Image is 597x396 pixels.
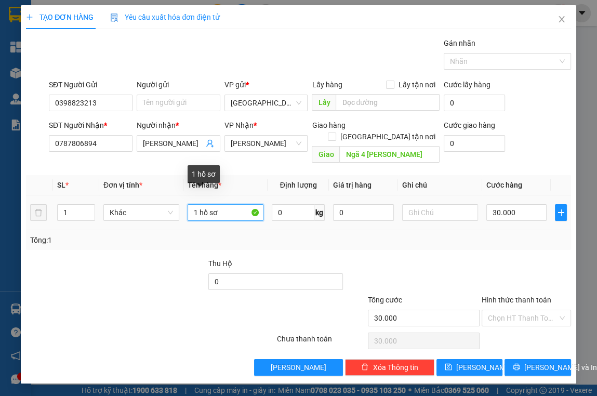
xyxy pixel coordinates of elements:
div: Người gửi [137,79,220,90]
div: Người nhận [137,120,220,131]
label: Hình thức thanh toán [482,296,551,304]
button: delete [30,204,47,221]
span: Lấy tận nơi [394,79,440,90]
span: VP Nhận [224,121,254,129]
span: Tiên Thuỷ [231,136,302,151]
span: Giao [312,146,339,163]
span: printer [513,363,520,372]
li: VP [GEOGRAPHIC_DATA] [5,44,72,78]
span: plus [555,208,566,217]
span: Cước hàng [486,181,522,189]
span: Khác [110,205,173,220]
input: VD: Bàn, Ghế [188,204,263,221]
span: [GEOGRAPHIC_DATA] tận nơi [336,131,440,142]
span: Sài Gòn [231,95,302,111]
label: Gán nhãn [444,39,475,47]
div: 1 hồ sơ [188,165,220,183]
span: plus [26,14,33,21]
div: Chưa thanh toán [276,333,367,351]
span: Lấy hàng [312,81,342,89]
span: Yêu cầu xuất hóa đơn điện tử [110,13,220,21]
button: printer[PERSON_NAME] và In [505,359,571,376]
button: Close [547,5,576,34]
button: plus [555,204,566,221]
span: save [445,363,452,372]
img: logo.jpg [5,5,42,42]
span: Đơn vị tính [103,181,142,189]
input: Dọc đường [336,94,439,111]
button: save[PERSON_NAME] [436,359,503,376]
span: Giá trị hàng [333,181,372,189]
span: Tổng cước [368,296,402,304]
div: SĐT Người Nhận [49,120,132,131]
span: Giao hàng [312,121,345,129]
span: kg [314,204,325,221]
span: [PERSON_NAME] và In [524,362,597,373]
input: Dọc đường [339,146,439,163]
span: [PERSON_NAME] [456,362,512,373]
span: Thu Hộ [208,259,232,268]
span: Định lượng [280,181,317,189]
input: 0 [333,204,394,221]
span: delete [361,363,368,372]
span: [PERSON_NAME] [271,362,326,373]
li: VP [GEOGRAPHIC_DATA] [72,44,138,78]
label: Cước giao hàng [444,121,495,129]
span: SL [57,181,65,189]
span: Xóa Thông tin [373,362,418,373]
button: deleteXóa Thông tin [345,359,434,376]
li: Nhà xe Tiến Đạt [5,5,151,25]
img: icon [110,14,118,22]
input: Cước lấy hàng [444,95,506,111]
span: user-add [206,139,214,148]
span: Lấy [312,94,336,111]
th: Ghi chú [398,175,482,195]
div: Tổng: 1 [30,234,231,246]
input: Cước giao hàng [444,135,506,152]
span: close [558,15,566,23]
div: SĐT Người Gửi [49,79,132,90]
span: TẠO ĐƠN HÀNG [26,13,94,21]
input: Ghi Chú [402,204,478,221]
div: VP gửi [224,79,308,90]
button: [PERSON_NAME] [254,359,343,376]
label: Cước lấy hàng [444,81,490,89]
